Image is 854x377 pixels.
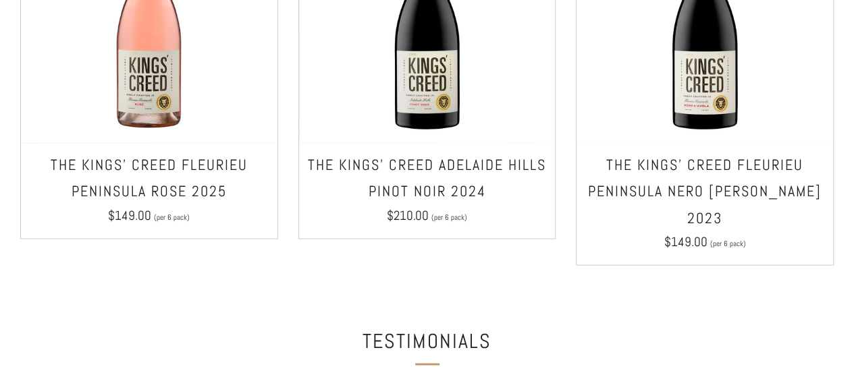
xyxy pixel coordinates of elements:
[21,151,277,221] a: The Kings' Creed Fleurieu Peninsula Rose 2025 $149.00 (per 6 pack)
[205,324,650,357] h2: Testimonials
[387,206,429,223] span: $210.00
[154,213,190,221] span: (per 6 pack)
[306,151,549,204] h3: The Kings' Creed Adelaide Hills Pinot Noir 2024
[299,151,556,221] a: The Kings' Creed Adelaide Hills Pinot Noir 2024 $210.00 (per 6 pack)
[710,239,746,247] span: (per 6 pack)
[664,233,708,250] span: $149.00
[28,151,271,204] h3: The Kings' Creed Fleurieu Peninsula Rose 2025
[431,213,467,221] span: (per 6 pack)
[583,151,826,231] h3: The Kings' Creed Fleurieu Peninsula Nero [PERSON_NAME] 2023
[577,151,833,248] a: The Kings' Creed Fleurieu Peninsula Nero [PERSON_NAME] 2023 $149.00 (per 6 pack)
[108,206,151,223] span: $149.00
